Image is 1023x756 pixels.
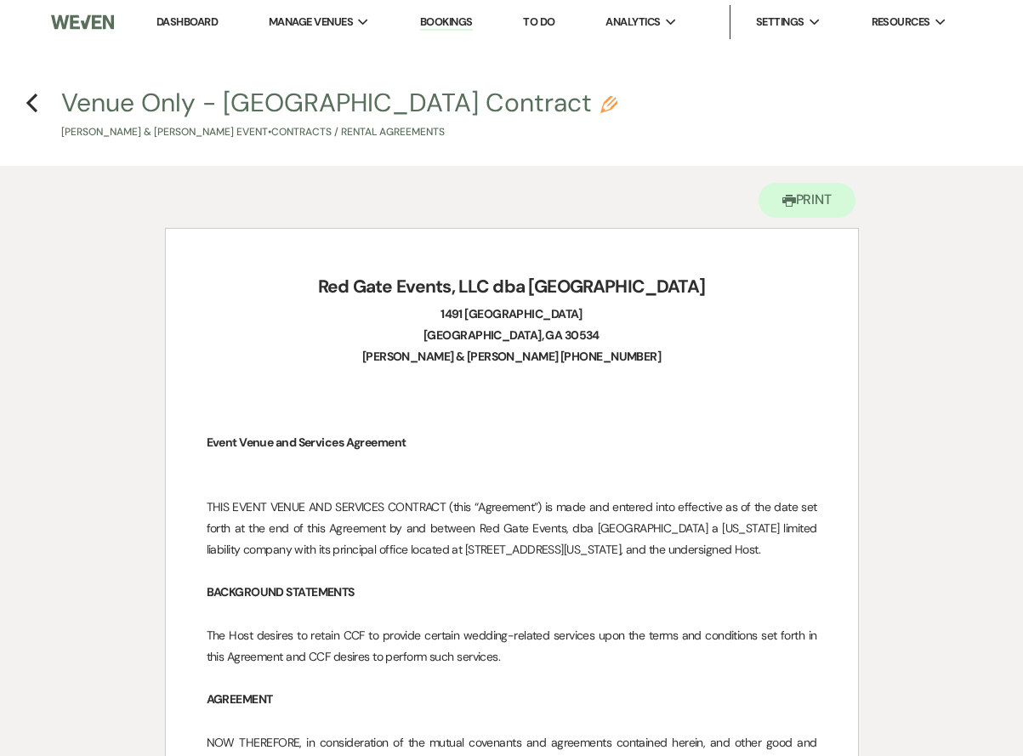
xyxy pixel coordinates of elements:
[269,14,353,31] span: Manage Venues
[207,435,406,450] strong: Event Venue and Services Agreement
[523,14,554,29] a: To Do
[423,327,600,343] strong: [GEOGRAPHIC_DATA], GA 30534
[440,306,583,321] strong: 1491 [GEOGRAPHIC_DATA]
[605,14,660,31] span: Analytics
[156,14,218,29] a: Dashboard
[61,90,617,140] button: Venue Only - [GEOGRAPHIC_DATA] Contract[PERSON_NAME] & [PERSON_NAME] Event•Contracts / Rental Agr...
[872,14,930,31] span: Resources
[756,14,804,31] span: Settings
[420,14,473,31] a: Bookings
[759,183,856,218] button: Print
[51,4,114,40] img: Weven Logo
[207,497,817,561] p: THIS EVENT VENUE AND SERVICES CONTRACT (this “Agreement”) is made and entered into effective as o...
[362,349,661,364] strong: [PERSON_NAME] & [PERSON_NAME] [PHONE_NUMBER]
[207,584,355,600] strong: BACKGROUND STATEMENTS
[207,691,273,707] strong: AGREEMENT
[207,625,817,668] p: The Host desires to retain CCF to provide certain wedding-related services upon the terms and con...
[61,124,617,140] p: [PERSON_NAME] & [PERSON_NAME] Event • Contracts / Rental Agreements
[318,275,705,298] strong: Red Gate Events, LLC dba [GEOGRAPHIC_DATA]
